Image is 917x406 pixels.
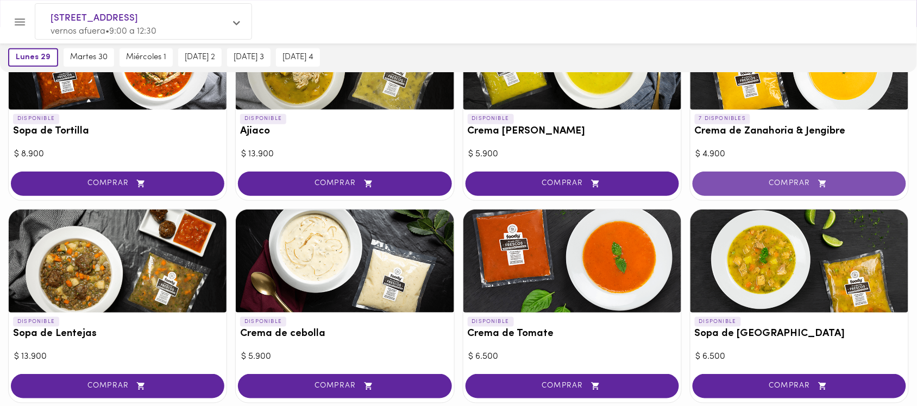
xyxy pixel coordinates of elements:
div: $ 6.500 [696,351,903,363]
p: DISPONIBLE [468,317,514,327]
span: COMPRAR [252,382,438,391]
p: 7 DISPONIBLES [695,114,751,124]
button: COMPRAR [11,172,224,196]
button: COMPRAR [238,374,451,398]
button: COMPRAR [466,374,679,398]
div: $ 13.900 [14,351,221,363]
span: lunes 29 [16,53,51,62]
div: $ 5.900 [241,351,448,363]
p: DISPONIBLE [13,317,59,327]
div: $ 4.900 [696,148,903,161]
span: vernos afuera • 9:00 a 12:30 [51,27,156,36]
span: miércoles 1 [126,53,166,62]
span: martes 30 [70,53,108,62]
button: COMPRAR [693,172,906,196]
div: $ 6.500 [469,351,676,363]
h3: Crema de cebolla [240,328,449,340]
h3: Crema de Zanahoria & Jengibre [695,126,904,137]
span: COMPRAR [706,179,893,188]
span: COMPRAR [706,382,893,391]
h3: Sopa de [GEOGRAPHIC_DATA] [695,328,904,340]
button: COMPRAR [466,172,679,196]
p: DISPONIBLE [468,114,514,124]
div: Crema de Tomate [463,210,681,313]
span: [DATE] 3 [234,53,264,62]
span: COMPRAR [252,179,438,188]
button: martes 30 [64,48,114,67]
span: COMPRAR [24,382,211,391]
p: DISPONIBLE [240,317,286,327]
div: Crema de cebolla [236,210,454,313]
div: Sopa de Mondongo [690,210,908,313]
span: [STREET_ADDRESS] [51,11,225,26]
p: DISPONIBLE [695,317,741,327]
button: COMPRAR [693,374,906,398]
button: [DATE] 2 [178,48,222,67]
span: COMPRAR [479,179,665,188]
h3: Ajiaco [240,126,449,137]
h3: Crema de Tomate [468,328,677,340]
button: COMPRAR [11,374,224,398]
button: [DATE] 4 [276,48,320,67]
button: miércoles 1 [120,48,173,67]
div: $ 5.900 [469,148,676,161]
button: Menu [7,9,33,35]
button: COMPRAR [238,172,451,196]
button: lunes 29 [8,48,58,67]
p: DISPONIBLE [240,114,286,124]
div: $ 8.900 [14,148,221,161]
p: DISPONIBLE [13,114,59,124]
h3: Sopa de Lentejas [13,328,222,340]
h3: Sopa de Tortilla [13,126,222,137]
span: [DATE] 2 [185,53,215,62]
div: $ 13.900 [241,148,448,161]
div: Sopa de Lentejas [9,210,227,313]
button: [DATE] 3 [227,48,271,67]
span: [DATE] 4 [282,53,313,62]
span: COMPRAR [479,382,665,391]
h3: Crema [PERSON_NAME] [468,126,677,137]
span: COMPRAR [24,179,211,188]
